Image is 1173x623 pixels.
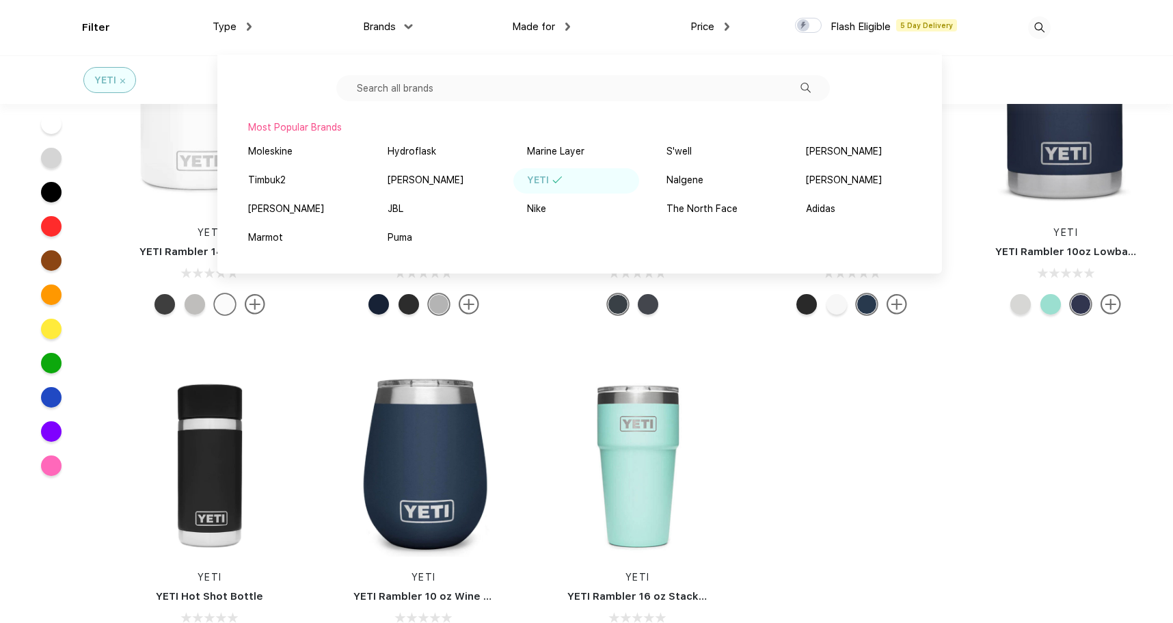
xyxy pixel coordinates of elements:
[119,375,301,557] img: func=resize&h=266
[1028,16,1051,39] img: desktop_search.svg
[248,120,911,135] div: Most Popular Brands
[247,23,252,31] img: dropdown.png
[215,294,235,315] div: White
[363,21,396,33] span: Brands
[1010,294,1031,315] div: Stainless Steel
[388,230,412,245] div: Puma
[119,30,301,212] img: func=resize&h=266
[154,294,175,315] div: Black
[567,590,842,602] a: YETI Rambler 16 oz Stackable Pint with Magslider Lid
[82,20,110,36] div: Filter
[547,375,729,557] img: func=resize&h=266
[336,75,830,101] input: Search all brands
[185,294,205,315] div: Stainless Steel
[666,173,703,187] div: Nalgene
[405,24,413,29] img: dropdown.png
[388,202,403,216] div: JBL
[388,173,463,187] div: [PERSON_NAME]
[826,294,847,315] div: White
[353,590,624,602] a: YETI Rambler 10 oz Wine Tumbler with Magslider Lid
[806,202,835,216] div: Adidas
[975,30,1157,212] img: func=resize&h=266
[1040,294,1061,315] div: Seafoam
[666,202,738,216] div: The North Face
[887,294,907,315] img: more.svg
[565,23,570,31] img: dropdown.png
[552,176,563,183] img: filter_selected.svg
[796,294,817,315] div: Black
[156,590,263,602] a: YETI Hot Shot Bottle
[527,173,549,187] div: YETI
[399,294,419,315] div: Black
[512,21,555,33] span: Made for
[459,294,479,315] img: more.svg
[248,173,286,187] div: Timbuk2
[857,294,877,315] div: Navy
[198,227,222,238] a: YETI
[625,572,650,583] a: YETI
[245,294,265,315] img: more.svg
[831,21,891,33] span: Flash Eligible
[412,572,436,583] a: YETI
[527,144,584,159] div: Marine Layer
[94,73,116,88] div: YETI
[725,23,729,31] img: dropdown.png
[248,230,283,245] div: Marmot
[806,173,882,187] div: [PERSON_NAME]
[139,246,358,258] a: YETI Rambler 14oz Mug with Magslider Lid
[213,21,237,33] span: Type
[638,294,658,315] div: Charcoal
[248,202,324,216] div: [PERSON_NAME]
[388,144,436,159] div: Hydroflask
[527,202,546,216] div: Nike
[429,294,449,315] div: Stainless Steel
[198,572,222,583] a: YETI
[333,375,515,557] img: func=resize&h=266
[666,144,692,159] div: S'well
[690,21,714,33] span: Price
[608,294,628,315] div: Navy
[1053,227,1078,238] a: YETI
[800,83,811,93] img: filter_dropdown_search.svg
[368,294,389,315] div: Navy
[806,144,882,159] div: [PERSON_NAME]
[248,144,293,159] div: Moleskine
[1070,294,1091,315] div: Navy
[1101,294,1121,315] img: more.svg
[120,79,125,83] img: filter_cancel.svg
